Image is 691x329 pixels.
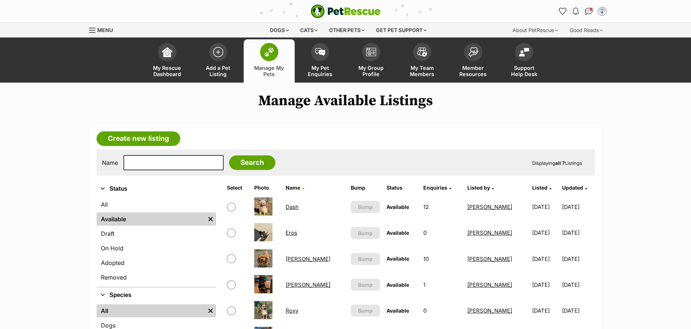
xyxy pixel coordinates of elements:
[562,185,587,191] a: Updated
[406,65,439,77] span: My Team Members
[386,230,409,236] span: Available
[97,304,205,317] a: All
[529,298,561,323] td: [DATE]
[351,201,380,213] button: Bump
[467,229,512,236] a: [PERSON_NAME]
[286,229,297,236] a: Eros
[562,298,594,323] td: [DATE]
[562,246,594,271] td: [DATE]
[351,305,380,317] button: Bump
[532,185,547,191] span: Listed
[142,39,193,83] a: My Rescue Dashboard
[565,23,608,37] div: Good Reads
[162,47,172,57] img: dashboard-icon-eb2f2d2d3e046f16d808141f083e7271f6b2e854fb5c12c21221c1fb7104beca.svg
[264,47,274,57] img: manage-my-pets-icon-02211641906a0b7f246fdf0571729dbe1e7629f14944591b6c1af311fb30b64b.svg
[295,23,323,37] div: Cats
[371,23,432,37] div: Get pet support
[97,213,205,226] a: Available
[598,8,606,15] img: Lorene Cross profile pic
[286,185,300,191] span: Name
[420,246,463,271] td: 10
[286,255,330,262] a: [PERSON_NAME]
[97,290,216,300] button: Species
[251,182,282,194] th: Photo
[467,255,512,262] a: [PERSON_NAME]
[265,23,294,37] div: Dogs
[213,47,223,57] img: add-pet-listing-icon-0afa8454b4691262ce3f59096e99ab1cd57d4a30225e0717b998d2c9b9846f56.svg
[596,5,608,17] button: My account
[97,242,216,255] a: On Hold
[420,298,463,323] td: 0
[351,227,380,239] button: Bump
[295,39,346,83] a: My Pet Enquiries
[102,159,118,166] label: Name
[507,23,563,37] div: About PetRescue
[311,4,381,18] a: PetRescue
[562,185,583,191] span: Updated
[397,39,448,83] a: My Team Members
[585,8,593,15] img: chat-41dd97257d64d25036548639549fe6c8038ab92f7586957e7f3b1b290dea8141.svg
[89,23,118,36] a: Menu
[324,23,370,37] div: Other pets
[315,48,325,56] img: pet-enquiries-icon-7e3ad2cf08bfb03b45e93fb7055b45f3efa6380592205ae92323e6603595dc1f.svg
[205,304,216,317] a: Remove filter
[457,65,490,77] span: Member Resources
[351,253,380,265] button: Bump
[97,198,216,211] a: All
[224,182,251,194] th: Select
[366,48,376,56] img: group-profile-icon-3fa3cf56718a62981997c0bc7e787c4b2cf8bcc04b72c1350f741eb67cf2f40e.svg
[151,65,184,77] span: My Rescue Dashboard
[467,203,512,210] a: [PERSON_NAME]
[423,185,451,191] a: Enquiries
[570,5,582,17] button: Notifications
[384,182,420,194] th: Status
[467,185,494,191] a: Listed by
[420,194,463,219] td: 12
[346,39,397,83] a: My Group Profile
[529,194,561,219] td: [DATE]
[532,160,582,166] span: Displaying Listings
[97,197,216,287] div: Status
[467,185,490,191] span: Listed by
[508,65,541,77] span: Support Help Desk
[97,271,216,284] a: Removed
[97,256,216,269] a: Adopted
[448,39,499,83] a: Member Resources
[386,204,409,210] span: Available
[529,272,561,297] td: [DATE]
[499,39,550,83] a: Support Help Desk
[286,185,304,191] a: Name
[420,272,463,297] td: 1
[97,27,113,33] span: Menu
[358,203,373,211] span: Bump
[519,48,529,56] img: help-desk-icon-fdf02630f3aa405de69fd3d07c3f3aa587a6932b1a1747fa1d2bba05be0121f9.svg
[557,5,569,17] a: Favourites
[423,185,447,191] span: translation missing: en.admin.listings.index.attributes.enquiries
[351,279,380,291] button: Bump
[467,281,512,288] a: [PERSON_NAME]
[205,213,216,226] a: Remove filter
[355,65,388,77] span: My Group Profile
[97,184,216,194] button: Status
[358,255,373,263] span: Bump
[202,65,235,77] span: Add a Pet Listing
[348,182,383,194] th: Bump
[529,246,561,271] td: [DATE]
[420,220,463,245] td: 0
[286,307,298,314] a: Roxy
[562,194,594,219] td: [DATE]
[529,220,561,245] td: [DATE]
[583,5,595,17] a: Conversations
[386,282,409,288] span: Available
[244,39,295,83] a: Manage My Pets
[358,229,373,237] span: Bump
[386,255,409,262] span: Available
[358,281,373,289] span: Bump
[555,160,565,166] strong: all 7
[467,307,512,314] a: [PERSON_NAME]
[358,307,373,314] span: Bump
[229,155,275,170] input: Search
[193,39,244,83] a: Add a Pet Listing
[286,203,299,210] a: Dash
[532,185,551,191] a: Listed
